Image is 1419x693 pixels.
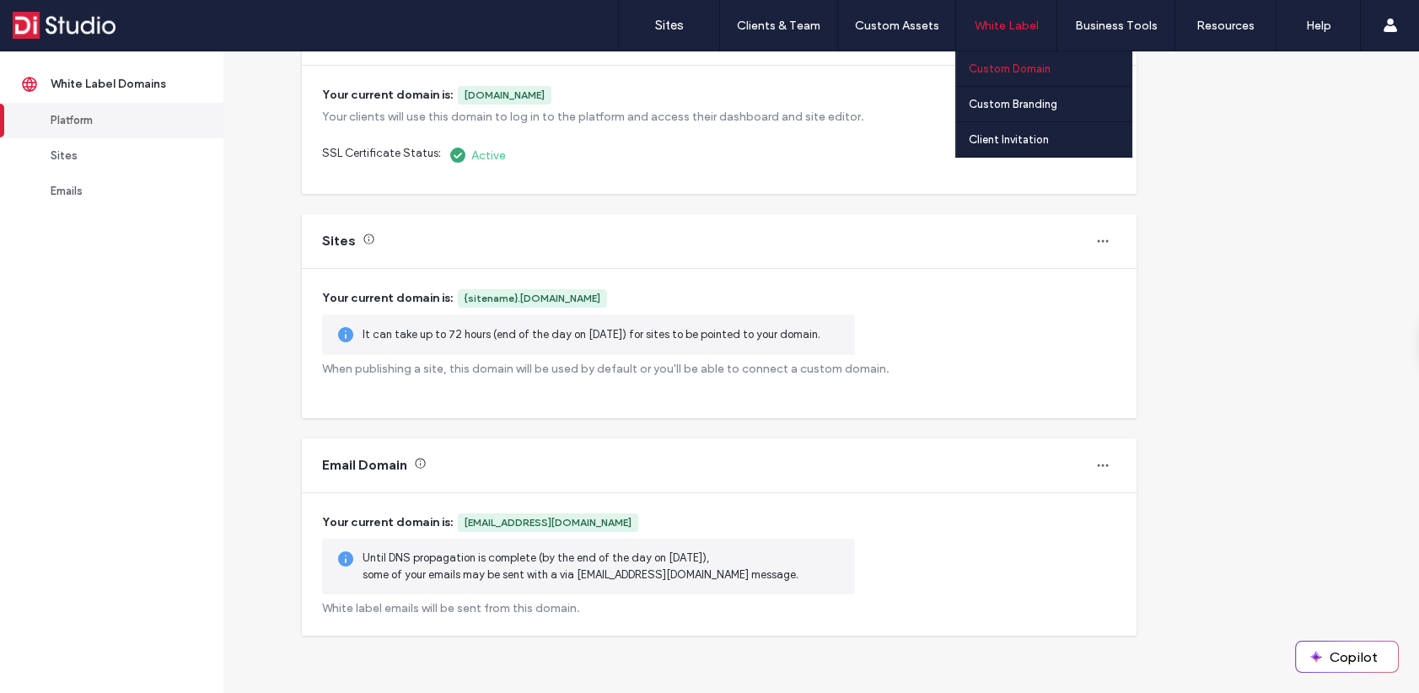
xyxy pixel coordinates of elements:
[969,87,1131,121] a: Custom Branding
[969,62,1051,75] label: Custom Domain
[465,88,545,103] div: [DOMAIN_NAME]
[737,19,820,33] label: Clients & Team
[1306,19,1331,33] label: Help
[322,110,1116,124] div: Your clients will use this domain to log in to the platform and access their dashboard and site e...
[969,133,1049,146] label: Client Invitation
[51,112,188,129] div: Platform
[38,12,73,27] span: Help
[448,145,506,165] div: Active
[975,19,1039,33] label: White Label
[1196,19,1255,33] label: Resources
[465,291,600,306] div: {sitename}.[DOMAIN_NAME]
[322,232,356,250] div: Sites
[969,122,1131,157] a: Client Invitation
[1075,19,1158,33] label: Business Tools
[51,76,188,93] div: White Label Domains
[322,456,407,475] div: Email Domain
[322,145,441,165] span: SSL Certificate Status:
[322,289,453,308] span: Your current domain is:
[855,19,939,33] label: Custom Assets
[322,513,453,532] span: Your current domain is:
[51,148,188,164] div: Sites
[322,86,453,105] span: Your current domain is:
[322,362,1116,376] div: When publishing a site, this domain will be used by default or you'll be able to connect a custom...
[969,51,1131,86] a: Custom Domain
[363,551,798,581] span: Until DNS propagation is complete (by the end of the day on [DATE]), some of your emails may be s...
[51,183,188,200] div: Emails
[655,18,684,33] label: Sites
[1296,642,1398,672] button: Copilot
[363,328,820,341] span: It can take up to 72 hours (end of the day on [DATE]) for sites to be pointed to your domain.
[465,515,632,530] div: [EMAIL_ADDRESS][DOMAIN_NAME]
[969,98,1057,110] label: Custom Branding
[322,601,1116,615] div: White label emails will be sent from this domain.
